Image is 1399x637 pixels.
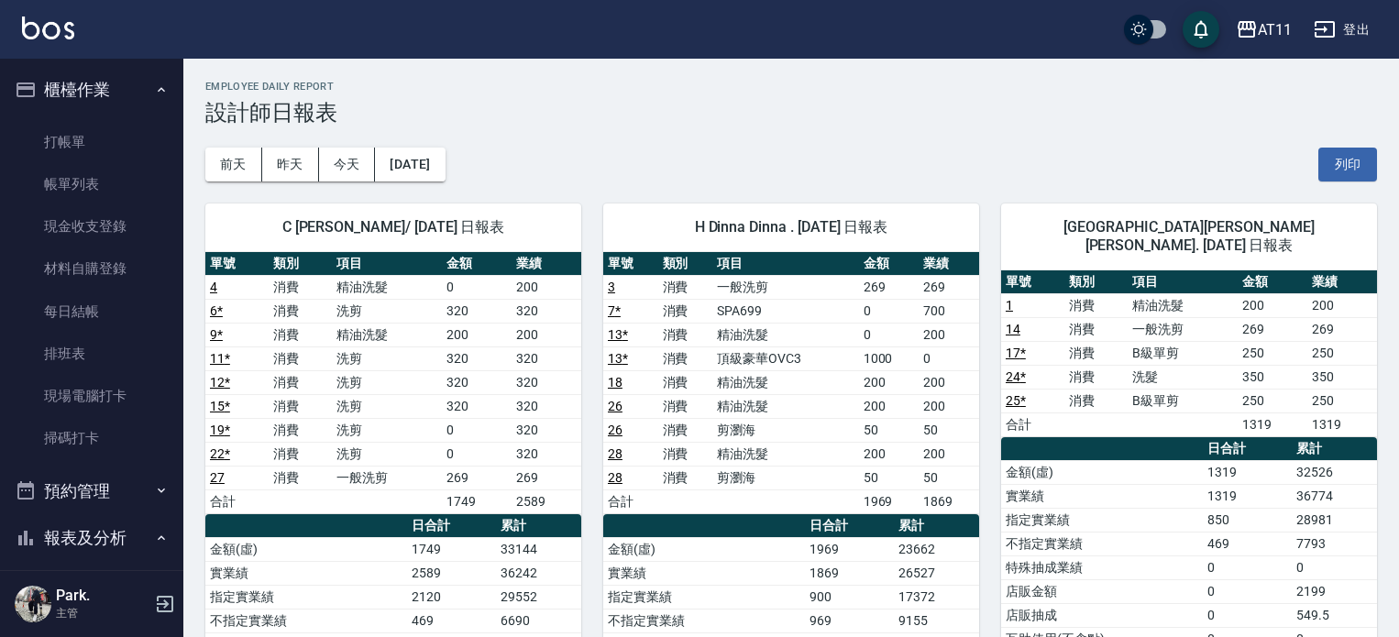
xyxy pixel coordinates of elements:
td: 200 [512,275,581,299]
th: 累計 [894,514,979,538]
td: 洗剪 [332,346,442,370]
td: 0 [1203,555,1292,579]
td: 消費 [1064,389,1128,412]
table: a dense table [205,252,581,514]
td: 200 [919,442,979,466]
td: 469 [407,609,496,632]
td: 50 [859,466,920,489]
td: 精油洗髮 [332,275,442,299]
td: 洗髮 [1128,365,1238,389]
th: 項目 [332,252,442,276]
span: C [PERSON_NAME]/ [DATE] 日報表 [227,218,559,236]
td: 不指定實業績 [603,609,805,632]
button: save [1183,11,1219,48]
td: 消費 [658,370,713,394]
table: a dense table [1001,270,1377,437]
span: [GEOGRAPHIC_DATA][PERSON_NAME][PERSON_NAME]. [DATE] 日報表 [1023,218,1355,255]
td: 0 [859,323,920,346]
td: 50 [919,418,979,442]
td: 店販金額 [1001,579,1203,603]
td: 1749 [407,537,496,561]
td: 合計 [603,489,658,513]
th: 項目 [1128,270,1238,294]
th: 日合計 [1203,437,1292,461]
td: 1000 [859,346,920,370]
td: 一般洗剪 [332,466,442,489]
td: 1869 [919,489,979,513]
td: 200 [1307,293,1377,317]
th: 業績 [1307,270,1377,294]
td: 0 [1203,579,1292,603]
th: 類別 [658,252,713,276]
td: 消費 [1064,341,1128,365]
a: 28 [608,446,622,461]
a: 18 [608,375,622,390]
table: a dense table [603,252,979,514]
td: 剪瀏海 [712,418,859,442]
td: 320 [512,442,581,466]
td: 消費 [269,323,332,346]
td: 消費 [1064,365,1128,389]
td: 200 [859,442,920,466]
td: 29552 [496,585,581,609]
td: 消費 [658,323,713,346]
td: 6690 [496,609,581,632]
h3: 設計師日報表 [205,100,1377,126]
td: 店販抽成 [1001,603,1203,627]
td: 200 [919,370,979,394]
td: 200 [919,394,979,418]
td: 0 [859,299,920,323]
td: 剪瀏海 [712,466,859,489]
td: 2589 [512,489,581,513]
button: 前天 [205,148,262,181]
td: 精油洗髮 [712,442,859,466]
td: 1869 [805,561,894,585]
td: 50 [859,418,920,442]
span: H Dinna Dinna . [DATE] 日報表 [625,218,957,236]
td: 一般洗剪 [712,275,859,299]
td: 17372 [894,585,979,609]
td: 頂級豪華OVC3 [712,346,859,370]
td: 消費 [269,370,332,394]
td: 969 [805,609,894,632]
td: 消費 [269,299,332,323]
a: 26 [608,399,622,413]
button: 今天 [319,148,376,181]
th: 單號 [205,252,269,276]
td: 320 [512,370,581,394]
td: 320 [512,418,581,442]
td: B級單剪 [1128,389,1238,412]
td: 200 [859,394,920,418]
td: 269 [1307,317,1377,341]
td: 26527 [894,561,979,585]
td: 269 [1238,317,1307,341]
td: 850 [1203,508,1292,532]
td: 消費 [269,466,332,489]
a: 排班表 [7,333,176,375]
button: AT11 [1228,11,1299,49]
img: Logo [22,16,74,39]
td: 精油洗髮 [712,370,859,394]
td: 700 [919,299,979,323]
td: 洗剪 [332,370,442,394]
th: 日合計 [407,514,496,538]
div: AT11 [1258,18,1292,41]
td: 1749 [442,489,512,513]
td: 實業績 [1001,484,1203,508]
a: 27 [210,470,225,485]
td: 7793 [1292,532,1377,555]
a: 14 [1006,322,1020,336]
td: 實業績 [603,561,805,585]
td: 實業績 [205,561,407,585]
td: 1969 [859,489,920,513]
td: 消費 [269,418,332,442]
a: 28 [608,470,622,485]
a: 材料自購登錄 [7,247,176,290]
td: 1319 [1203,460,1292,484]
a: 打帳單 [7,121,176,163]
a: 3 [608,280,615,294]
td: 269 [512,466,581,489]
td: 合計 [1001,412,1064,436]
td: 金額(虛) [205,537,407,561]
h2: Employee Daily Report [205,81,1377,93]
